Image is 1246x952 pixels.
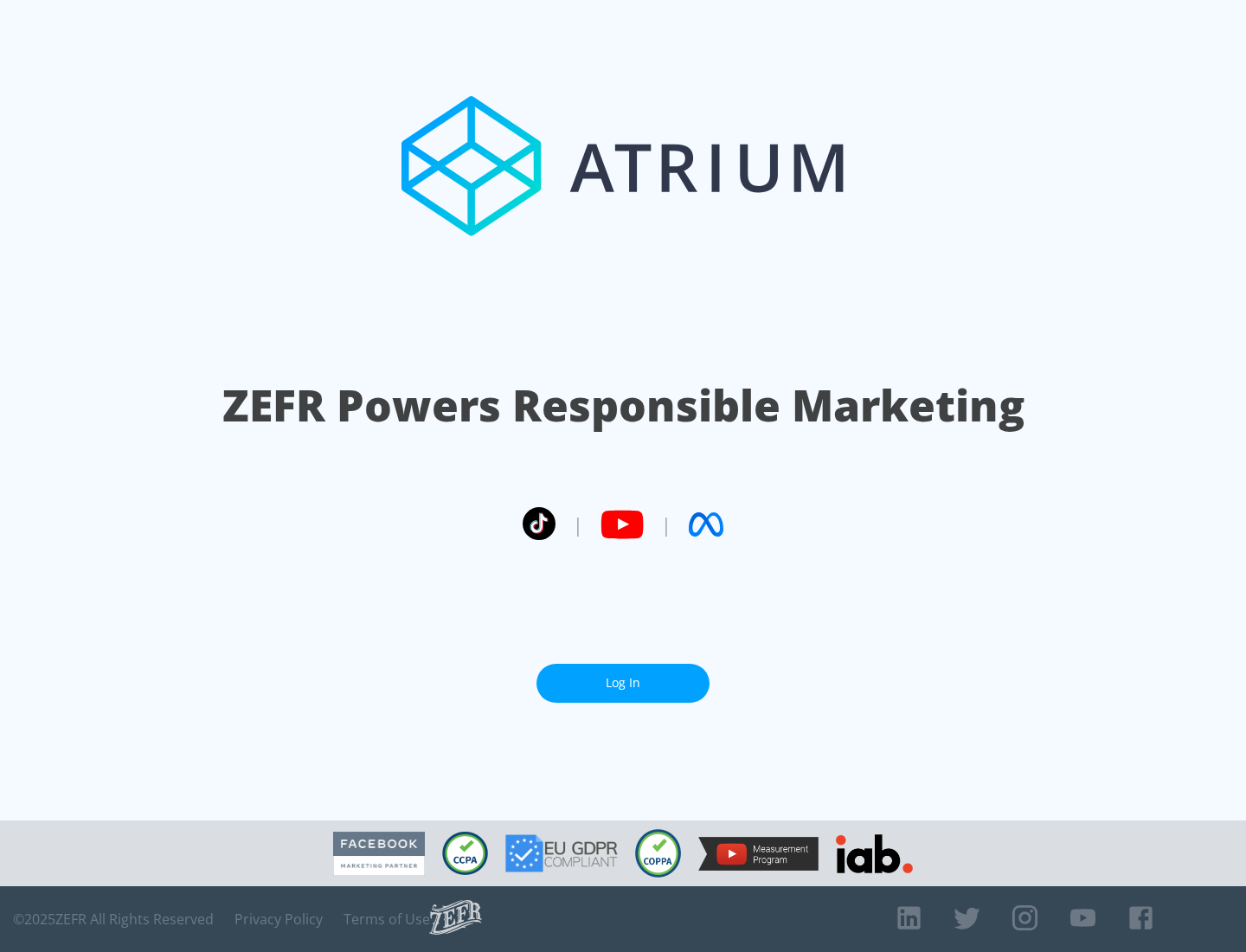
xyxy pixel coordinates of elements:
img: YouTube Measurement Program [698,837,819,871]
img: IAB [836,834,913,873]
h1: ZEFR Powers Responsible Marketing [222,376,1024,435]
span: © 2025 ZEFR All Rights Reserved [13,910,214,928]
img: CCPA Compliant [442,832,488,875]
img: COPPA Compliant [635,829,681,878]
span: | [573,511,583,537]
a: Privacy Policy [234,910,323,928]
a: Terms of Use [344,910,430,928]
img: Facebook Marketing Partner [333,832,425,876]
img: GDPR Compliant [505,834,618,872]
a: Log In [536,664,710,703]
span: | [661,511,671,537]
